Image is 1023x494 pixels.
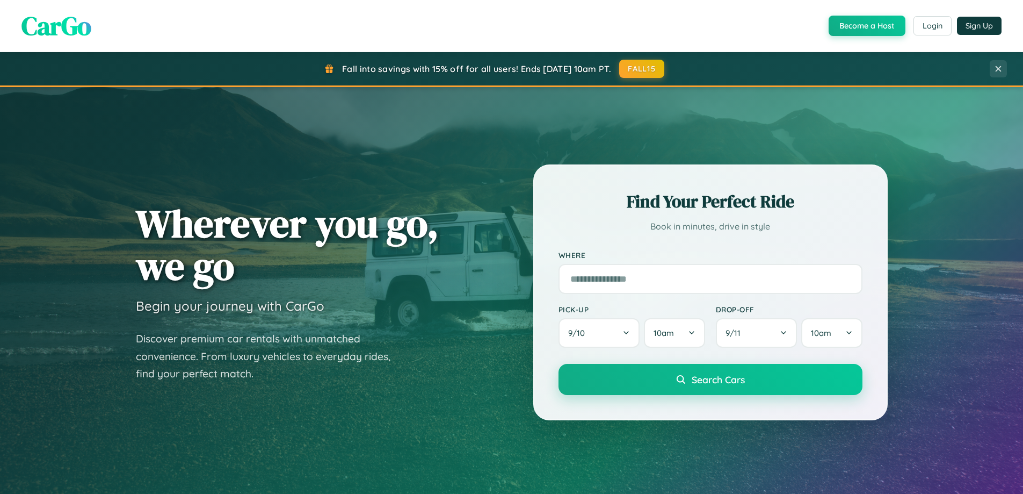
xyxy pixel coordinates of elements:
[558,250,862,260] label: Where
[558,364,862,395] button: Search Cars
[725,328,746,338] span: 9 / 11
[619,60,664,78] button: FALL15
[957,17,1002,35] button: Sign Up
[136,202,439,287] h1: Wherever you go, we go
[801,318,862,348] button: 10am
[558,219,862,234] p: Book in minutes, drive in style
[692,374,745,385] span: Search Cars
[811,328,831,338] span: 10am
[558,318,640,348] button: 9/10
[654,328,674,338] span: 10am
[558,190,862,213] h2: Find Your Perfect Ride
[136,330,404,383] p: Discover premium car rentals with unmatched convenience. From luxury vehicles to everyday rides, ...
[913,16,952,35] button: Login
[558,305,705,314] label: Pick-up
[342,63,611,74] span: Fall into savings with 15% off for all users! Ends [DATE] 10am PT.
[829,16,905,36] button: Become a Host
[644,318,705,348] button: 10am
[568,328,590,338] span: 9 / 10
[136,298,324,314] h3: Begin your journey with CarGo
[716,318,797,348] button: 9/11
[716,305,862,314] label: Drop-off
[21,8,91,44] span: CarGo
